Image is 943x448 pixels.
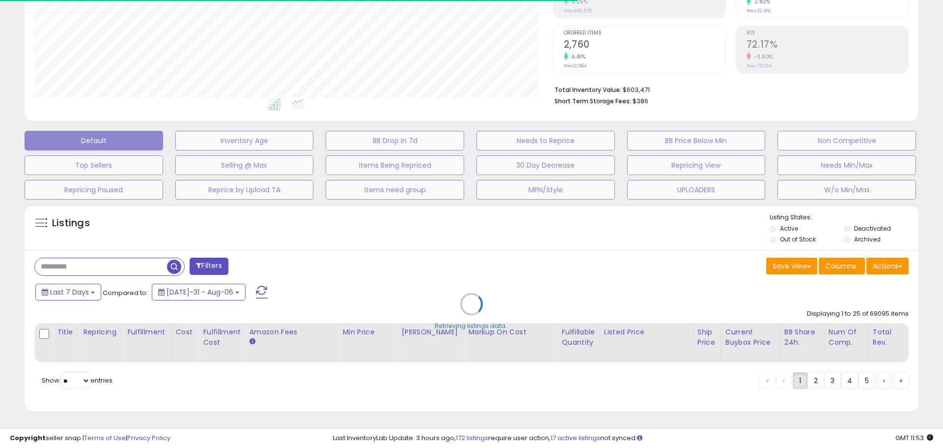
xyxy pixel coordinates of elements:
span: 2025-08-14 11:53 GMT [895,433,933,443]
a: Terms of Use [84,433,126,443]
strong: Copyright [10,433,46,443]
b: Short Term Storage Fees: [555,97,631,105]
button: Top Sellers [25,155,163,175]
button: Items Being Repriced [326,155,464,175]
button: Items need group [326,180,464,200]
div: seller snap | | [10,434,170,443]
a: 172 listings [456,433,488,443]
span: $386 [633,96,648,106]
button: Repricing View [627,155,766,175]
small: Prev: 2,584 [564,63,586,69]
small: -3.80% [751,53,773,60]
button: Default [25,131,163,150]
button: W/o Min/Max [777,180,916,200]
h2: 72.17% [747,39,908,52]
small: 6.81% [568,53,586,60]
button: UPLOADERS [627,180,766,200]
h2: 2,760 [564,39,725,52]
button: Needs to Reprice [476,131,615,150]
a: 17 active listings [551,433,600,443]
a: Privacy Policy [127,433,170,443]
button: Needs Min/Max [777,155,916,175]
button: Repricing Paused [25,180,163,200]
button: BB Price Below Min [627,131,766,150]
button: Reprice by Upload TA [175,180,314,200]
span: ROI [747,30,908,36]
b: Total Inventory Value: [555,86,621,94]
small: Prev: 75.02% [747,63,772,69]
button: Inventory Age [175,131,314,150]
small: Prev: 22.31% [747,8,771,14]
button: Non Competitive [777,131,916,150]
div: Last InventoryLab Update: 3 hours ago, require user action, not synced. [333,434,933,443]
li: $603,471 [555,83,901,95]
span: Ordered Items [564,30,725,36]
div: Retrieving listings data.. [435,321,508,330]
button: Selling @ Max [175,155,314,175]
button: MPN/Style [476,180,615,200]
button: 30 Day Decrease [476,155,615,175]
button: BB Drop in 7d [326,131,464,150]
small: Prev: $52,575 [564,8,592,14]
